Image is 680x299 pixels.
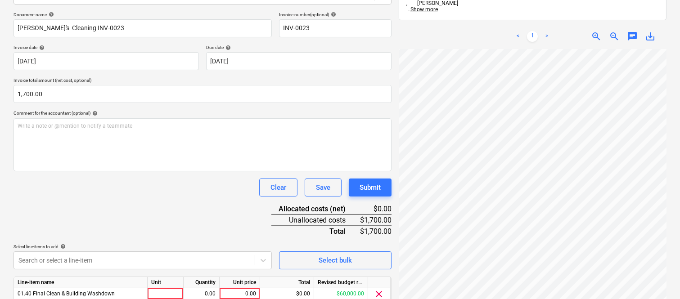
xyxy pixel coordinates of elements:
a: Previous page [513,31,523,42]
span: Show more [410,6,438,13]
button: Select bulk [279,251,392,269]
div: $0.00 [360,204,392,214]
span: help [224,45,231,50]
div: Unallocated costs [271,214,360,226]
div: Invoice date [14,45,199,50]
div: Revised budget remaining [314,277,368,288]
div: Clear [270,182,286,193]
button: Clear [259,179,297,196]
div: Total [271,226,360,237]
span: save_alt [645,31,656,42]
span: 01.40 Final Clean & Building Washdown [18,290,115,297]
div: Quantity [184,277,220,288]
span: chat [627,31,638,42]
iframe: Chat Widget [635,256,680,299]
div: Allocated costs (net) [271,204,360,214]
span: help [37,45,45,50]
div: Unit [148,277,184,288]
div: Invoice number (optional) [279,12,392,18]
div: Save [316,182,330,193]
span: help [90,111,98,116]
div: Due date [206,45,392,50]
input: Invoice total amount (net cost, optional) [14,85,392,103]
span: ... [406,6,438,13]
input: Due date not specified [206,52,392,70]
div: Document name [14,12,272,18]
input: Document name [14,19,272,37]
div: $1,700.00 [360,214,392,226]
button: Save [305,179,342,196]
div: Line-item name [14,277,148,288]
button: Submit [349,179,392,196]
span: help [59,244,66,249]
p: Invoice total amount (net cost, optional) [14,77,392,85]
span: help [329,12,336,17]
div: Total [260,277,314,288]
div: $1,700.00 [360,226,392,237]
span: zoom_out [609,31,620,42]
div: Submit [360,182,381,193]
div: Unit price [220,277,260,288]
div: Select line-items to add [14,244,272,250]
a: Page 1 is your current page [527,31,538,42]
span: zoom_in [591,31,602,42]
input: Invoice date not specified [14,52,199,70]
input: Invoice number [279,19,392,37]
div: Comment for the accountant (optional) [14,110,392,116]
span: help [47,12,54,17]
a: Next page [541,31,552,42]
div: Select bulk [319,254,352,266]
